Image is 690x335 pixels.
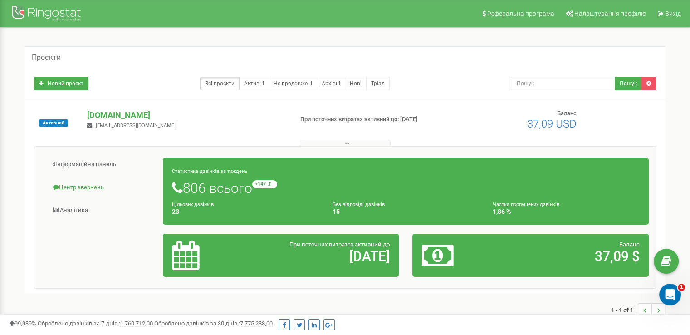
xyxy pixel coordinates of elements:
small: +147 [252,180,277,188]
a: Активні [239,77,269,90]
span: 37,09 USD [527,118,577,130]
span: 99,989% [9,320,36,327]
a: Інформаційна панель [41,153,163,176]
span: Вихід [665,10,681,17]
h4: 23 [172,208,319,215]
input: Пошук [511,77,615,90]
span: Баланс [557,110,577,117]
p: При поточних витратах активний до: [DATE] [300,115,445,124]
a: Нові [345,77,367,90]
a: Центр звернень [41,177,163,199]
iframe: Intercom live chat [659,284,681,305]
a: Аналiтика [41,199,163,222]
h2: [DATE] [249,249,390,264]
h5: Проєкти [32,54,61,62]
span: Налаштування профілю [574,10,646,17]
h2: 37,09 $ [499,249,640,264]
small: Без відповіді дзвінків [333,202,385,207]
a: Архівні [317,77,345,90]
small: Цільових дзвінків [172,202,214,207]
u: 7 775 288,00 [240,320,273,327]
u: 1 760 712,00 [120,320,153,327]
small: Частка пропущених дзвінків [493,202,559,207]
span: Реферальна програма [487,10,554,17]
a: Всі проєкти [200,77,240,90]
h4: 15 [333,208,480,215]
nav: ... [611,294,665,326]
span: 1 [678,284,685,291]
span: 1 - 1 of 1 [611,303,638,317]
a: Тріал [366,77,390,90]
span: Баланс [619,241,640,248]
button: Пошук [615,77,642,90]
span: При поточних витратах активний до [289,241,390,248]
a: Не продовжені [269,77,317,90]
a: Новий проєкт [34,77,88,90]
h1: 806 всього [172,180,640,196]
h4: 1,86 % [493,208,640,215]
span: Оброблено дзвінків за 7 днів : [38,320,153,327]
small: Статистика дзвінків за тиждень [172,168,247,174]
span: Оброблено дзвінків за 30 днів : [154,320,273,327]
span: [EMAIL_ADDRESS][DOMAIN_NAME] [96,123,176,128]
p: [DOMAIN_NAME] [87,109,285,121]
span: Активний [39,119,68,127]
